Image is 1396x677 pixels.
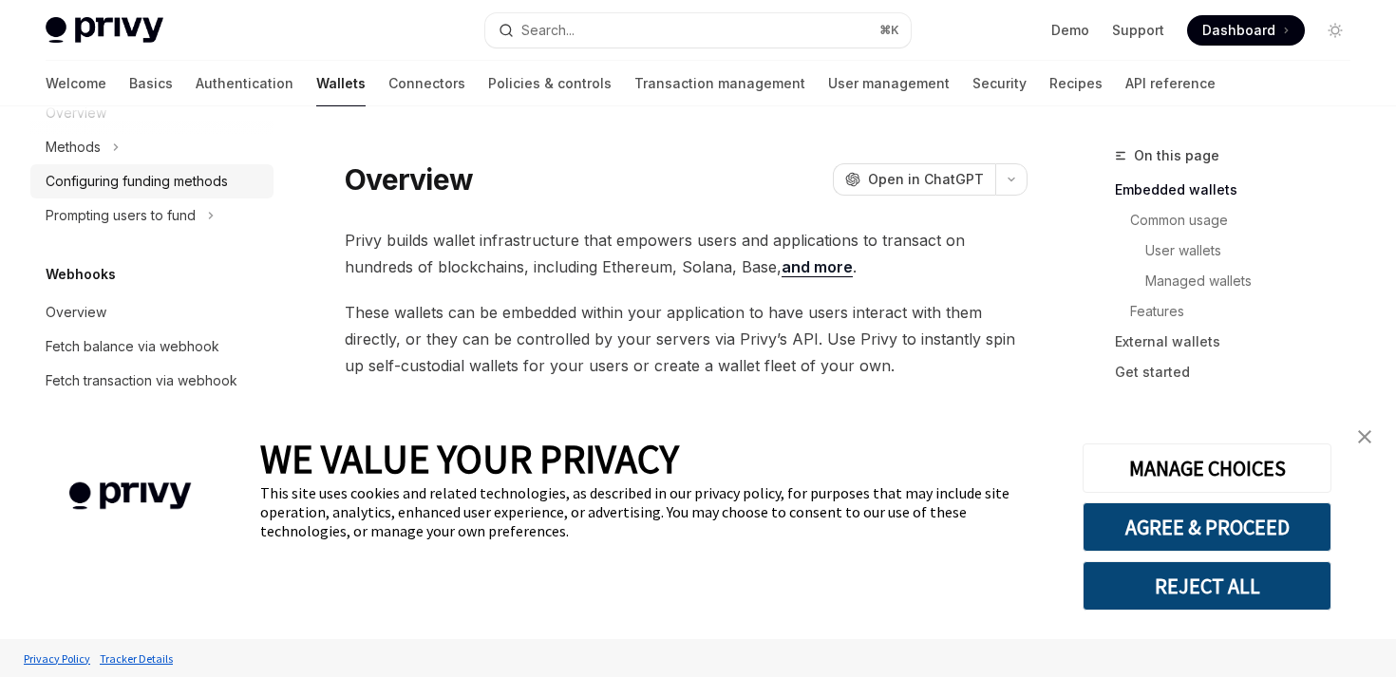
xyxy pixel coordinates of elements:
a: Configuring funding methods [30,164,274,198]
a: Dashboard [1187,15,1305,46]
a: API reference [1125,61,1216,106]
a: Common usage [1130,205,1366,235]
div: Configuring funding methods [46,170,228,193]
span: ⌘ K [879,23,899,38]
img: light logo [46,17,163,44]
a: Get started [1115,357,1366,387]
a: User wallets [1145,235,1366,266]
a: Managed wallets [1145,266,1366,296]
a: Welcome [46,61,106,106]
a: Support [1112,21,1164,40]
a: Basics [129,61,173,106]
button: Toggle dark mode [1320,15,1350,46]
a: User management [828,61,950,106]
a: Fetch transaction via API [30,398,274,432]
div: Search... [521,19,575,42]
a: Authentication [196,61,293,106]
div: Prompting users to fund [46,204,196,227]
div: This site uses cookies and related technologies, as described in our privacy policy, for purposes... [260,483,1054,540]
img: company logo [28,455,232,537]
a: Privacy Policy [19,642,95,675]
button: AGREE & PROCEED [1083,502,1331,552]
a: Demo [1051,21,1089,40]
span: On this page [1134,144,1219,167]
img: close banner [1358,430,1371,443]
a: Security [972,61,1027,106]
a: close banner [1346,418,1384,456]
h5: Webhooks [46,263,116,286]
div: Fetch balance via webhook [46,335,219,358]
div: Fetch transaction via API [46,404,198,426]
span: Privy builds wallet infrastructure that empowers users and applications to transact on hundreds o... [345,227,1028,280]
button: MANAGE CHOICES [1083,443,1331,493]
a: Fetch balance via webhook [30,329,274,364]
div: Methods [46,136,101,159]
a: Tracker Details [95,642,178,675]
div: Overview [46,301,106,324]
a: Features [1130,296,1366,327]
span: Open in ChatGPT [868,170,984,189]
span: Dashboard [1202,21,1275,40]
h1: Overview [345,162,473,197]
a: and more [782,257,853,277]
a: Overview [30,295,274,329]
button: Search...⌘K [485,13,910,47]
a: External wallets [1115,327,1366,357]
a: Policies & controls [488,61,612,106]
span: Privy embedded wallets are built on globally distributed infrastructure to ensure high uptime and... [345,398,1028,478]
div: Fetch transaction via webhook [46,369,237,392]
button: REJECT ALL [1083,561,1331,611]
span: These wallets can be embedded within your application to have users interact with them directly, ... [345,299,1028,379]
span: WE VALUE YOUR PRIVACY [260,434,679,483]
a: Recipes [1049,61,1103,106]
a: Embedded wallets [1115,175,1366,205]
a: Wallets [316,61,366,106]
a: Connectors [388,61,465,106]
button: Open in ChatGPT [833,163,995,196]
a: Fetch transaction via webhook [30,364,274,398]
a: Transaction management [634,61,805,106]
